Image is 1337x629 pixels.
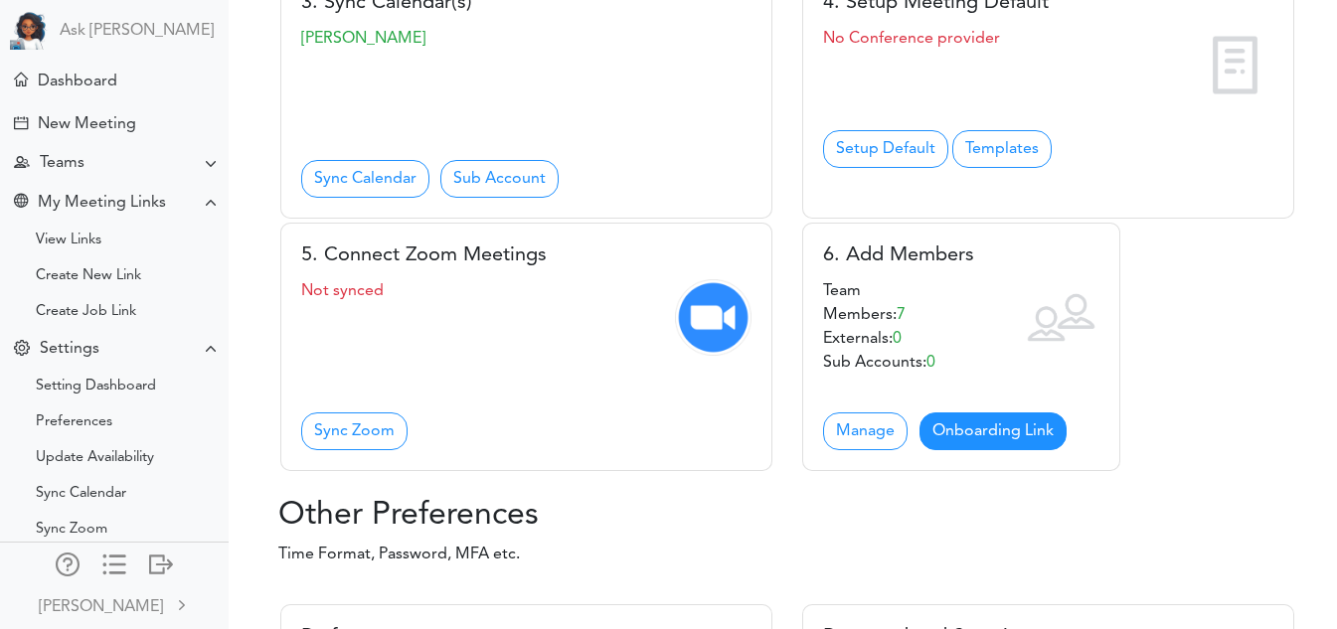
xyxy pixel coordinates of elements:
a: Setup Default [823,130,948,168]
a: Templates [952,130,1052,168]
div: Create Job Link [36,307,136,317]
div: Preferences [36,417,112,427]
a: Manage [823,412,908,450]
div: Manage Members and Externals [56,552,80,572]
a: Sync Calendar [301,160,429,198]
p: [PERSON_NAME] [301,27,752,51]
span: 7 [897,307,906,323]
img: zoom.png [675,279,752,356]
div: [PERSON_NAME] [39,595,163,619]
div: Other Preferences [278,473,1322,535]
div: Sync Calendar [36,489,126,499]
a: Sub Account [440,160,559,198]
div: Dashboard [38,73,117,91]
div: Log out [149,552,173,572]
div: Update Availability [36,453,154,463]
div: Home [14,73,28,86]
img: members.png [1023,279,1099,356]
h5: 5. Connect Zoom Meetings [301,243,752,267]
p: Not synced [301,279,752,303]
div: Teams [40,154,84,173]
a: Change side menu [102,552,126,580]
p: No Conference provider [823,27,1273,51]
a: Ask [PERSON_NAME] [60,22,214,41]
div: My Meeting Links [38,194,166,213]
div: Creating Meeting [14,116,28,130]
a: [PERSON_NAME] [2,582,227,627]
div: Change Settings [14,340,30,359]
div: Sync Zoom [36,525,107,535]
div: Team Members: Externals: Sub Accounts: [823,279,938,375]
img: Powered by TEAMCAL AI [10,10,50,50]
div: Share Meeting Link [14,194,28,213]
a: Sync Zoom [301,412,408,450]
span: 0 [926,355,935,371]
img: default.png [1197,27,1273,103]
div: Settings [40,340,99,359]
div: Setting Dashboard [36,382,156,392]
div: Show only icons [102,552,126,572]
p: Time Format, Password, MFA etc. [278,543,1322,566]
div: New Meeting [38,115,136,134]
div: View Links [36,236,101,245]
div: Create New Link [36,271,141,281]
a: Onboarding Link [919,412,1067,450]
h5: 6. Add Members [823,243,1099,267]
span: 0 [893,331,902,347]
